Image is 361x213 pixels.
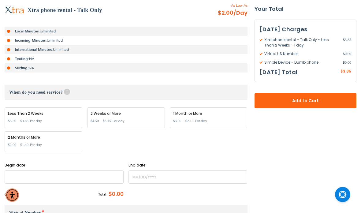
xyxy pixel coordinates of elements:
[260,25,352,34] h3: [DATE] Charges
[343,37,345,43] span: $
[343,60,351,65] span: 0.00
[91,119,99,123] span: $4.50
[20,143,28,147] span: $1.40
[8,143,16,147] span: $2.00
[255,93,357,109] button: Add to Cart
[113,119,125,124] span: Per day
[195,119,207,124] span: Per day
[91,111,162,117] div: 2 Weeks or More
[30,143,42,148] span: Per day
[343,69,351,74] span: 3.85
[185,119,194,123] span: $2.10
[15,29,40,34] strong: Local Minutes:
[5,27,247,36] li: Unlimited
[343,60,345,65] span: $
[5,6,24,14] img: Xtra phone rental - Talk Only
[20,119,28,123] span: $3.85
[5,36,247,45] li: Unlimited
[201,3,247,9] span: As Low As
[260,37,343,48] span: Xtra phone rental - Talk Only - Less Than 2 Weeks - 1 day
[5,163,124,168] label: Begin date
[30,119,42,124] span: Per day
[106,190,124,199] span: $0.00
[6,189,19,202] div: Accessibility Menu
[275,98,337,104] span: Add to Cart
[5,85,247,100] h3: When do you need service?
[5,45,247,54] li: Unlimited
[260,60,343,65] span: Simple Device - Dumb phone
[5,64,247,73] li: NA
[128,171,247,184] input: MM/DD/YYYY
[15,47,53,52] strong: International Minutes:
[8,119,16,123] span: $5.50
[5,171,124,184] input: MM/DD/YYYY
[218,9,247,18] span: $2.00
[255,5,357,14] strong: Your Total
[28,6,102,15] h2: Xtra phone rental - Talk Only
[260,51,343,57] span: Virtual US Number
[103,119,111,123] span: $3.15
[173,119,181,123] span: $3.00
[15,57,29,62] strong: Texting:
[233,9,247,18] span: /Day
[343,51,345,57] span: $
[173,111,244,117] div: 1 Month or More
[128,163,247,168] label: End date
[260,68,298,77] h3: [DATE] Total
[15,38,47,43] strong: Incoming Minutes:
[64,89,70,95] span: Help
[341,69,343,75] span: $
[98,192,106,197] span: Total
[5,54,247,64] li: NA
[15,66,29,71] strong: Surfing:
[343,51,351,57] span: 0.00
[343,37,351,48] span: 3.85
[8,111,79,117] div: Less Than 2 Weeks
[8,135,79,140] div: 2 Months or More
